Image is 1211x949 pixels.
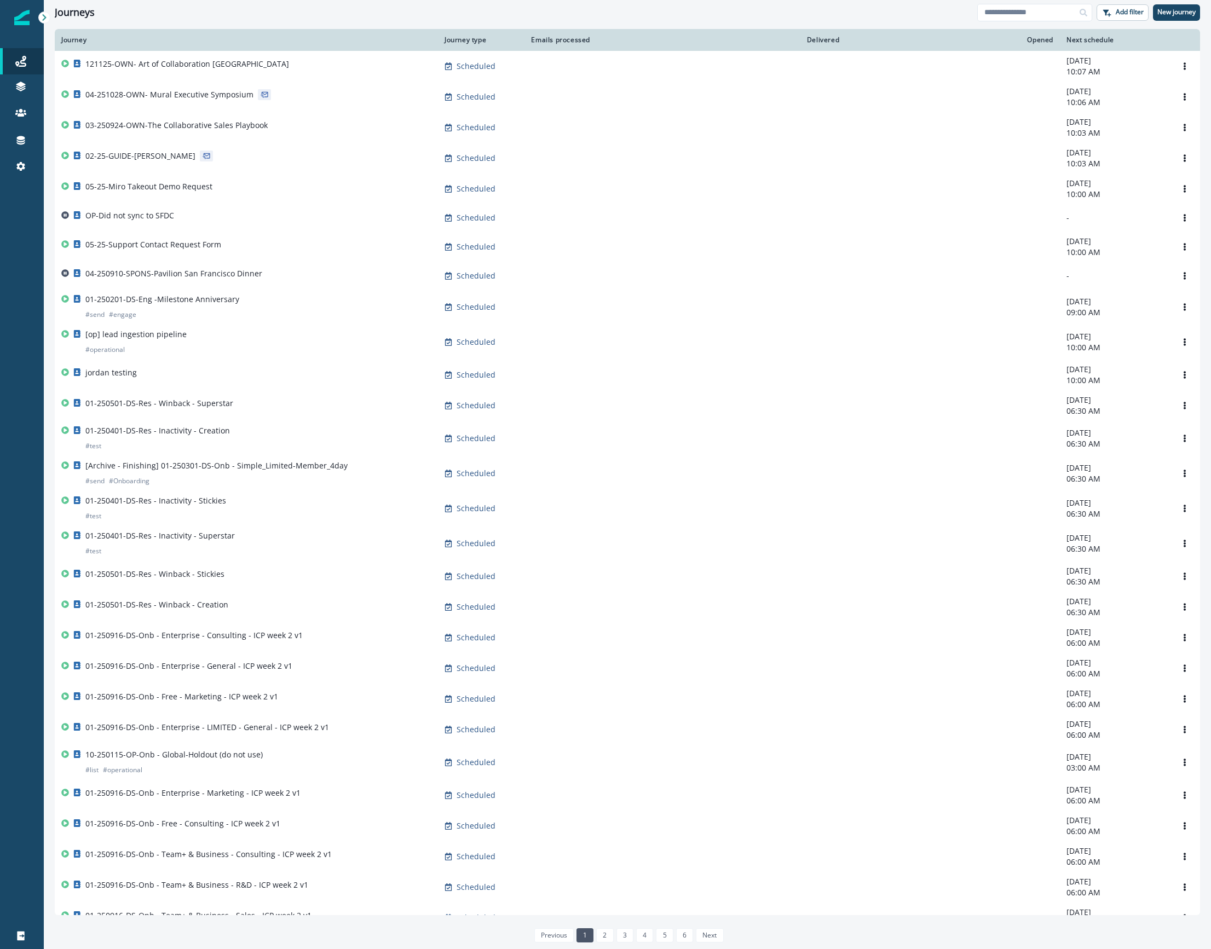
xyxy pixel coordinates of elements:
[1066,576,1163,587] p: 06:30 AM
[1157,8,1196,16] p: New journey
[1176,754,1193,771] button: Options
[1066,730,1163,740] p: 06:00 AM
[457,61,495,72] p: Scheduled
[457,468,495,479] p: Scheduled
[457,820,495,831] p: Scheduled
[55,526,1200,561] a: 01-250401-DS-Res - Inactivity - Superstar#testScheduled-[DATE]06:30 AMOptions
[1066,462,1163,473] p: [DATE]
[55,456,1200,491] a: [Archive - Finishing] 01-250301-DS-Onb - Simple_Limited-Member_4day#send#OnboardingScheduled-[DAT...
[1176,879,1193,895] button: Options
[1066,543,1163,554] p: 06:30 AM
[85,89,253,100] p: 04-251028-OWN- Mural Executive Symposium
[457,153,495,164] p: Scheduled
[457,601,495,612] p: Scheduled
[1176,500,1193,517] button: Options
[1176,535,1193,552] button: Options
[85,425,230,436] p: 01-250401-DS-Res - Inactivity - Creation
[1097,4,1149,21] button: Add filter
[55,780,1200,811] a: 01-250916-DS-Onb - Enterprise - Marketing - ICP week 2 v1Scheduled-[DATE]06:00 AMOptions
[55,561,1200,592] a: 01-250501-DS-Res - Winback - StickiesScheduled-[DATE]06:30 AMOptions
[55,232,1200,262] a: 05-25-Support Contact Request FormScheduled-[DATE]10:00 AMOptions
[55,491,1200,526] a: 01-250401-DS-Res - Inactivity - Stickies#testScheduled-[DATE]06:30 AMOptions
[1066,36,1163,44] div: Next schedule
[85,181,212,192] p: 05-25-Miro Takeout Demo Request
[1116,8,1144,16] p: Add filter
[457,790,495,801] p: Scheduled
[1066,270,1163,281] p: -
[85,765,99,776] p: # list
[1066,826,1163,837] p: 06:00 AM
[55,421,1200,456] a: 01-250401-DS-Res - Inactivity - Creation#testScheduled-[DATE]06:30 AMOptions
[457,212,495,223] p: Scheduled
[457,693,495,704] p: Scheduled
[85,511,101,522] p: # test
[445,36,514,44] div: Journey type
[85,749,263,760] p: 10-250115-OP-Onb - Global-Holdout (do not use)
[1066,887,1163,898] p: 06:00 AM
[1066,497,1163,508] p: [DATE]
[109,476,149,487] p: # Onboarding
[55,592,1200,622] a: 01-250501-DS-Res - Winback - CreationScheduled-[DATE]06:30 AMOptions
[85,239,221,250] p: 05-25-Support Contact Request Form
[532,928,724,942] ul: Pagination
[1066,427,1163,438] p: [DATE]
[1176,568,1193,585] button: Options
[1066,406,1163,416] p: 06:30 AM
[1066,533,1163,543] p: [DATE]
[85,630,303,641] p: 01-250916-DS-Onb - Enterprise - Consulting - ICP week 2 v1
[1176,465,1193,482] button: Options
[1066,719,1163,730] p: [DATE]
[576,928,593,942] a: Page 1 is your current page
[1176,629,1193,646] button: Options
[55,390,1200,421] a: 01-250501-DS-Res - Winback - SuperstarScheduled-[DATE]06:30 AMOptions
[14,10,30,25] img: Inflection
[1176,210,1193,226] button: Options
[1066,596,1163,607] p: [DATE]
[55,82,1200,112] a: 04-251028-OWN- Mural Executive SymposiumScheduled-[DATE]10:06 AMOptions
[1176,181,1193,197] button: Options
[1176,910,1193,926] button: Options
[1176,58,1193,74] button: Options
[1066,147,1163,158] p: [DATE]
[457,912,495,923] p: Scheduled
[457,183,495,194] p: Scheduled
[1066,857,1163,867] p: 06:00 AM
[1066,189,1163,200] p: 10:00 AM
[85,329,187,340] p: [op] lead ingestion pipeline
[457,663,495,674] p: Scheduled
[85,722,329,733] p: 01-250916-DS-Onb - Enterprise - LIMITED - General - ICP week 2 v1
[457,433,495,444] p: Scheduled
[1066,876,1163,887] p: [DATE]
[109,309,136,320] p: # engage
[85,910,312,921] p: 01-250916-DS-Onb - Team+ & Business - Sales - ICP week 2 v1
[457,882,495,893] p: Scheduled
[1176,119,1193,136] button: Options
[1066,307,1163,318] p: 09:00 AM
[457,851,495,862] p: Scheduled
[85,691,278,702] p: 01-250916-DS-Onb - Free - Marketing - ICP week 2 v1
[55,653,1200,684] a: 01-250916-DS-Onb - Enterprise - General - ICP week 2 v1Scheduled-[DATE]06:00 AMOptions
[85,441,101,452] p: # test
[1066,473,1163,484] p: 06:30 AM
[55,262,1200,290] a: 04-250910-SPONS-Pavilion San Francisco DinnerScheduled--Options
[603,36,839,44] div: Delivered
[55,902,1200,933] a: 01-250916-DS-Onb - Team+ & Business - Sales - ICP week 2 v1Scheduled-[DATE]06:00 AMOptions
[85,460,348,471] p: [Archive - Finishing] 01-250301-DS-Onb - Simple_Limited-Member_4day
[696,928,723,942] a: Next page
[1066,97,1163,108] p: 10:06 AM
[1176,89,1193,105] button: Options
[1066,212,1163,223] p: -
[1066,907,1163,918] p: [DATE]
[55,841,1200,872] a: 01-250916-DS-Onb - Team+ & Business - Consulting - ICP week 2 v1Scheduled-[DATE]06:00 AMOptions
[55,872,1200,902] a: 01-250916-DS-Onb - Team+ & Business - R&D - ICP week 2 v1Scheduled-[DATE]06:00 AMOptions
[55,745,1200,780] a: 10-250115-OP-Onb - Global-Holdout (do not use)#list#operationalScheduled-[DATE]03:00 AMOptions
[1176,660,1193,676] button: Options
[55,290,1200,325] a: 01-250201-DS-Eng -Milestone Anniversary#send#engageScheduled-[DATE]09:00 AMOptions
[1176,299,1193,315] button: Options
[457,302,495,313] p: Scheduled
[1066,688,1163,699] p: [DATE]
[55,360,1200,390] a: jordan testingScheduled-[DATE]10:00 AMOptions
[1066,395,1163,406] p: [DATE]
[1066,66,1163,77] p: 10:07 AM
[55,811,1200,841] a: 01-250916-DS-Onb - Free - Consulting - ICP week 2 v1Scheduled-[DATE]06:00 AMOptions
